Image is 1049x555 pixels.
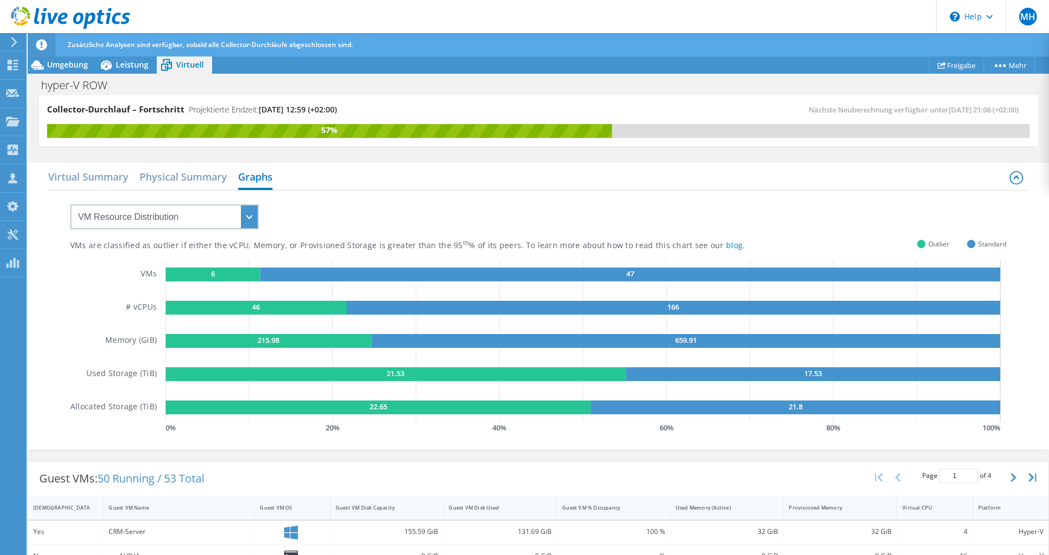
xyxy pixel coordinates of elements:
[902,526,967,538] div: 4
[562,526,665,538] div: 100 %
[668,302,680,312] text: 166
[789,504,878,511] div: Provisioned Memory
[902,504,954,511] div: Virtual CPU
[449,526,552,538] div: 131.69 GiB
[97,471,204,486] span: 50 Running / 53 Total
[789,402,803,412] text: 21.8
[28,461,215,496] div: Guest VMs:
[1019,8,1037,25] span: MH
[105,334,157,348] h5: Memory (GiB)
[929,56,984,74] a: Freigabe
[141,268,157,281] h5: VMs
[950,12,960,22] svg: \n
[949,105,1019,115] span: [DATE] 21:06 (+02:00)
[258,335,280,345] text: 215.98
[449,504,538,511] div: Guest VM Disk Used
[70,240,801,251] div: VMs are classified as outlier if either the vCPU, Memory, or Provisioned Storage is greater than ...
[68,40,353,49] span: Zusätzliche Analysen sind verfügbar, sobald alle Collector-Durchläufe abgeschlossen sind.
[189,104,337,116] h4: Projektierte Endzeit:
[336,526,439,538] div: 155.59 GiB
[166,422,1006,433] svg: GaugeChartPercentageAxisTexta
[86,367,157,381] h5: Used Storage (TiB)
[922,469,991,483] span: Page of
[47,124,612,136] div: 57%
[493,423,507,433] text: 40 %
[789,526,892,538] div: 32 GiB
[676,526,779,538] div: 32 GiB
[70,400,157,414] h5: Allocated Storage (TiB)
[809,105,1024,115] span: Nächste Neuberechnung verfügbar unter
[336,504,425,511] div: Guest VM Disk Capacity
[984,56,1035,74] a: Mehr
[369,402,387,412] text: 22.65
[826,423,840,433] text: 80 %
[804,368,822,378] text: 17.53
[676,504,765,511] div: Used Memory (Active)
[33,504,85,511] div: [DEMOGRAPHIC_DATA]
[126,301,157,315] h5: # vCPUs
[387,368,405,378] text: 21.53
[259,104,337,115] span: [DATE] 12:59 (+02:00)
[939,469,978,483] input: jump to page
[36,79,125,91] h1: hyper-V ROW
[211,269,215,279] text: 6
[326,423,340,433] text: 20 %
[109,526,249,538] div: CRM-Server
[983,423,1000,433] text: 100 %
[978,526,1043,538] div: Hyper-V
[988,471,991,480] span: 4
[562,504,652,511] div: Guest VM % Occupancy
[140,166,227,188] h2: Physical Summary
[109,504,236,511] div: Guest VM Name
[33,526,98,538] div: Yes
[176,59,204,70] span: Virtuell
[48,166,128,188] h2: Virtual Summary
[626,269,634,279] text: 47
[726,240,743,250] a: blog
[675,335,697,345] text: 659.91
[978,504,1030,511] div: Platform
[116,59,148,70] span: Leistung
[166,423,176,433] text: 0 %
[928,238,949,250] span: Outlier
[978,238,1006,250] span: Standard
[260,504,311,511] div: Guest VM OS
[238,166,272,190] h2: Graphs
[463,239,469,246] sup: th
[47,59,88,70] span: Umgebung
[253,302,260,312] text: 46
[660,423,673,433] text: 60 %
